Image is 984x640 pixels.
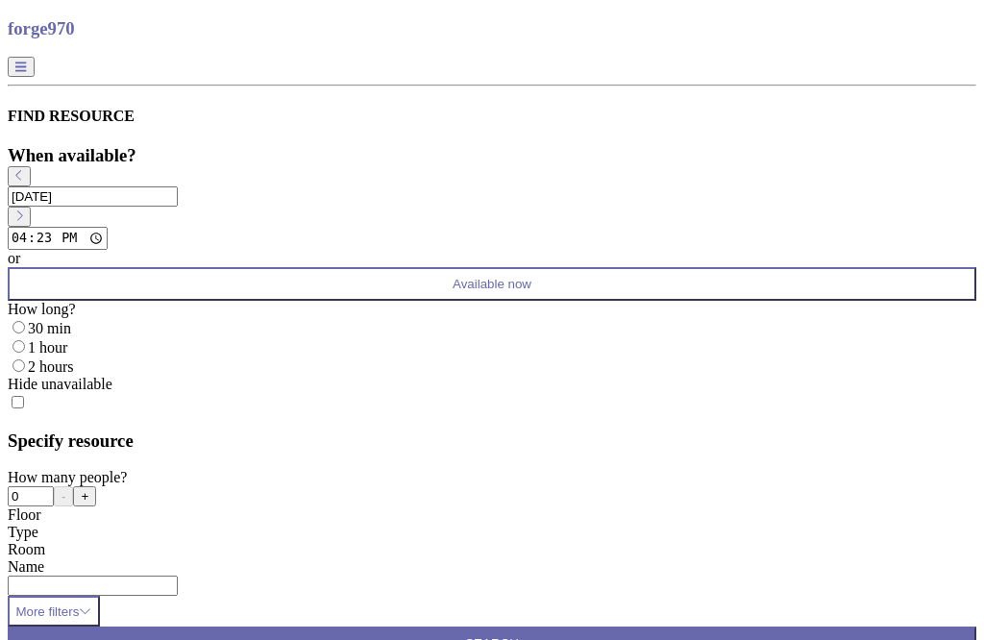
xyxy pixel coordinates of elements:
h3: Specify resource [8,431,976,452]
h4: FIND RESOURCE [8,108,976,125]
label: How long? [8,301,76,317]
button: More filters [8,596,100,627]
span: More filters [15,604,79,619]
span: Available now [453,277,531,291]
input: Hide unavailable [12,396,24,408]
button: Available now [8,267,976,301]
input: Search for option [8,576,178,596]
span: or [8,250,20,266]
label: Name [8,558,44,575]
label: Floor [8,506,41,523]
div: Search for option [8,576,976,596]
h3: forge970 [8,18,976,39]
label: 1 hour [28,339,67,356]
label: Hide unavailable [8,376,112,392]
span: Room [8,541,45,557]
label: How many people? [8,469,127,485]
label: 30 min [28,320,71,336]
button: - [54,486,73,506]
label: 2 hours [28,358,74,375]
button: + [73,486,96,506]
label: Type [8,524,38,540]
